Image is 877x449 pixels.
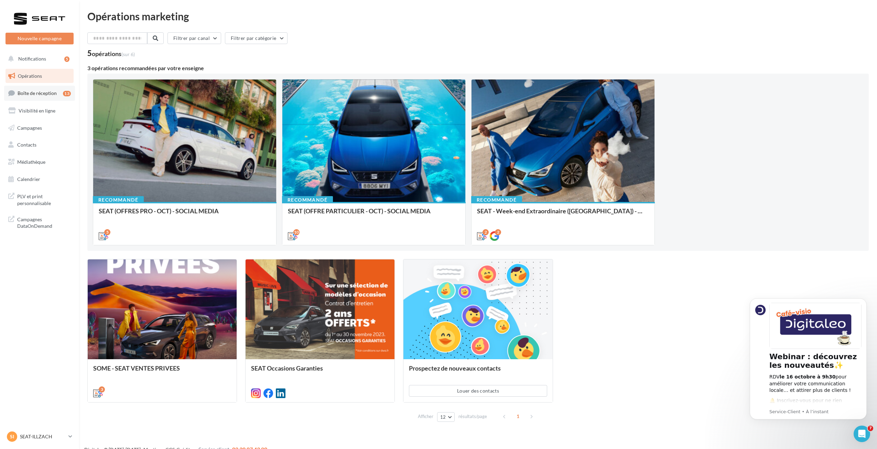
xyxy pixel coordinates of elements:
[6,430,74,443] a: SI SEAT-ILLZACH
[4,155,75,169] a: Médiathèque
[17,215,71,229] span: Campagnes DataOnDemand
[121,51,135,57] span: (sur 6)
[477,207,649,221] div: SEAT - Week-end Extraordinaire ([GEOGRAPHIC_DATA]) - OCTOBRE
[854,426,870,442] iframe: Intercom live chat
[868,426,873,431] span: 7
[17,192,71,206] span: PLV et print personnalisable
[87,11,869,21] div: Opérations marketing
[282,196,333,204] div: Recommandé
[99,386,105,393] div: 3
[418,413,433,420] span: Afficher
[4,86,75,100] a: Boîte de réception13
[92,51,135,57] div: opérations
[18,73,42,79] span: Opérations
[4,172,75,186] a: Calendrier
[4,212,75,232] a: Campagnes DataOnDemand
[4,104,75,118] a: Visibilité en ligne
[293,229,300,235] div: 10
[495,229,501,235] div: 2
[409,385,547,397] button: Louer des contacts
[512,411,523,422] span: 1
[17,142,36,148] span: Contacts
[4,52,72,66] button: Notifications 5
[4,69,75,83] a: Opérations
[99,207,271,221] div: SEAT (OFFRES PRO - OCT) - SOCIAL MEDIA
[4,138,75,152] a: Contacts
[17,159,45,165] span: Médiathèque
[20,433,66,440] p: SEAT-ILLZACH
[251,365,389,378] div: SEAT Occasions Garanties
[18,56,46,62] span: Notifications
[18,90,57,96] span: Boîte de réception
[483,229,489,235] div: 2
[4,189,75,209] a: PLV et print personnalisable
[87,65,869,71] div: 3 opérations recommandées par votre enseigne
[739,290,877,446] iframe: Intercom notifications message
[4,121,75,135] a: Campagnes
[17,176,40,182] span: Calendrier
[440,414,446,420] span: 12
[458,413,487,420] span: résultats/page
[87,50,135,57] div: 5
[17,125,42,130] span: Campagnes
[6,33,74,44] button: Nouvelle campagne
[63,91,71,96] div: 13
[93,196,144,204] div: Recommandé
[10,433,14,440] span: SI
[471,196,522,204] div: Recommandé
[437,412,455,422] button: 12
[225,32,288,44] button: Filtrer par catégorie
[19,108,55,114] span: Visibilité en ligne
[167,32,221,44] button: Filtrer par canal
[409,365,547,378] div: Prospectez de nouveaux contacts
[104,229,110,235] div: 5
[288,207,460,221] div: SEAT (OFFRE PARTICULIER - OCT) - SOCIAL MEDIA
[93,365,231,378] div: SOME - SEAT VENTES PRIVEES
[64,56,69,62] div: 5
